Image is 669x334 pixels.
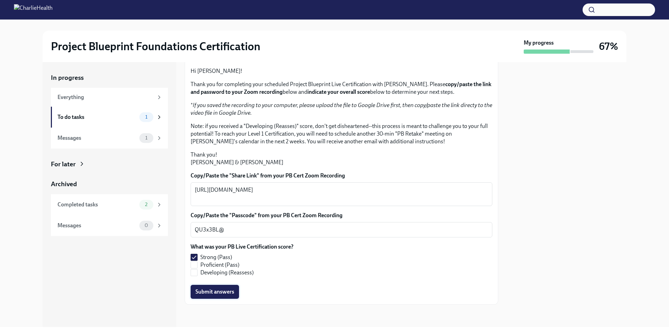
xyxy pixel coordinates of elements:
[307,89,370,95] strong: indicate your overall score
[191,243,293,251] label: What was your PB Live Certification score?
[51,128,168,149] a: Messages1
[51,73,168,82] a: In progress
[51,39,260,53] h2: Project Blueprint Foundations Certification
[191,285,239,299] button: Submit answers
[191,151,492,166] p: Thank you! [PERSON_NAME] & [PERSON_NAME]
[524,39,554,47] strong: My progress
[51,194,168,215] a: Completed tasks2
[51,160,76,169] div: For later
[51,88,168,107] a: Everything
[191,81,492,96] p: Thank you for completing your scheduled Project Blueprint Live Certification with [PERSON_NAME]. ...
[57,113,137,121] div: To do tasks
[57,222,137,229] div: Messages
[140,223,152,228] span: 0
[51,180,168,189] a: Archived
[51,160,168,169] a: For later
[57,201,137,208] div: Completed tasks
[195,288,234,295] span: Submit answers
[57,134,137,142] div: Messages
[200,261,239,269] span: Proficient (Pass)
[141,202,152,207] span: 2
[195,186,488,203] textarea: [URL][DOMAIN_NAME]
[195,226,488,234] textarea: QU3x3BL@
[51,107,168,128] a: To do tasks1
[14,4,53,15] img: CharlieHealth
[200,269,254,276] span: Developing (Reassess)
[191,122,492,145] p: Note: if you received a "Developing (Reasses)" score, don't get disheartened--this process is mea...
[200,253,232,261] span: Strong (Pass)
[191,172,492,180] label: Copy/Paste the "Share Link" from your PB Cert Zoom Recording
[599,40,618,53] h3: 67%
[191,67,492,75] p: Hi [PERSON_NAME]!
[141,114,152,120] span: 1
[141,135,152,141] span: 1
[191,102,492,116] em: If you saved the recording to your computer, please upload the file to Google Drive first, then c...
[51,215,168,236] a: Messages0
[191,212,492,219] label: Copy/Paste the "Passcode" from your PB Cert Zoom Recording
[57,93,153,101] div: Everything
